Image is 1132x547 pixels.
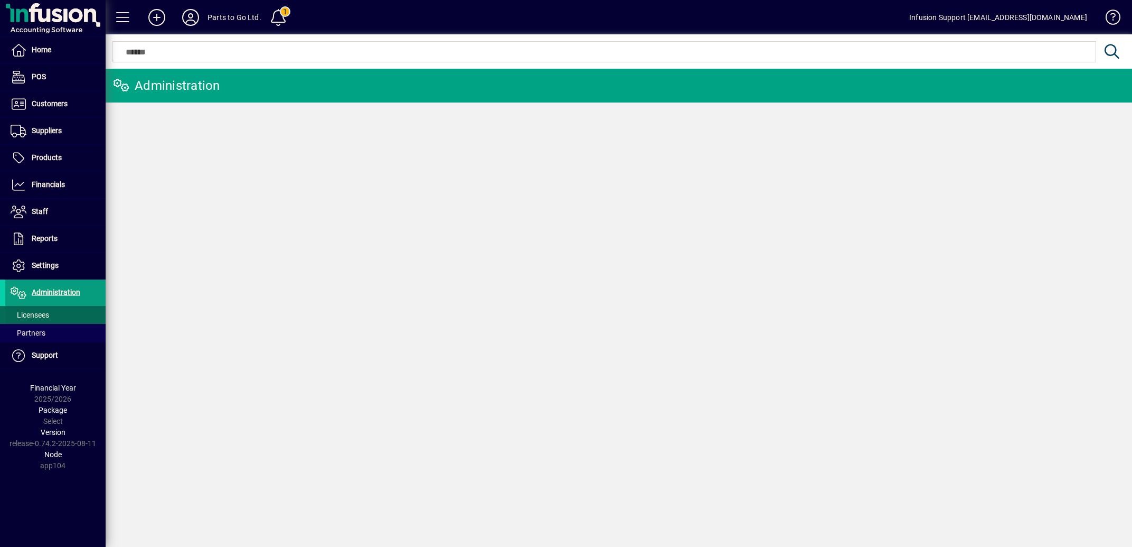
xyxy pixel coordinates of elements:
[32,126,62,135] span: Suppliers
[32,72,46,81] span: POS
[5,37,106,63] a: Home
[32,180,65,189] span: Financials
[32,234,58,243] span: Reports
[5,172,106,198] a: Financials
[5,199,106,225] a: Staff
[5,145,106,171] a: Products
[5,342,106,369] a: Support
[32,153,62,162] span: Products
[5,324,106,342] a: Partners
[11,329,45,337] span: Partners
[114,77,220,94] div: Administration
[174,8,207,27] button: Profile
[207,9,261,26] div: Parts to Go Ltd.
[5,118,106,144] a: Suppliers
[5,226,106,252] a: Reports
[5,64,106,90] a: POS
[32,45,51,54] span: Home
[5,306,106,324] a: Licensees
[32,288,80,296] span: Administration
[5,91,106,117] a: Customers
[140,8,174,27] button: Add
[39,406,67,414] span: Package
[41,428,65,437] span: Version
[32,261,59,270] span: Settings
[909,9,1087,26] div: Infusion Support [EMAIL_ADDRESS][DOMAIN_NAME]
[44,450,62,459] span: Node
[11,311,49,319] span: Licensees
[1098,2,1119,36] a: Knowledge Base
[5,253,106,279] a: Settings
[32,207,48,216] span: Staff
[30,384,76,392] span: Financial Year
[32,99,68,108] span: Customers
[32,351,58,359] span: Support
